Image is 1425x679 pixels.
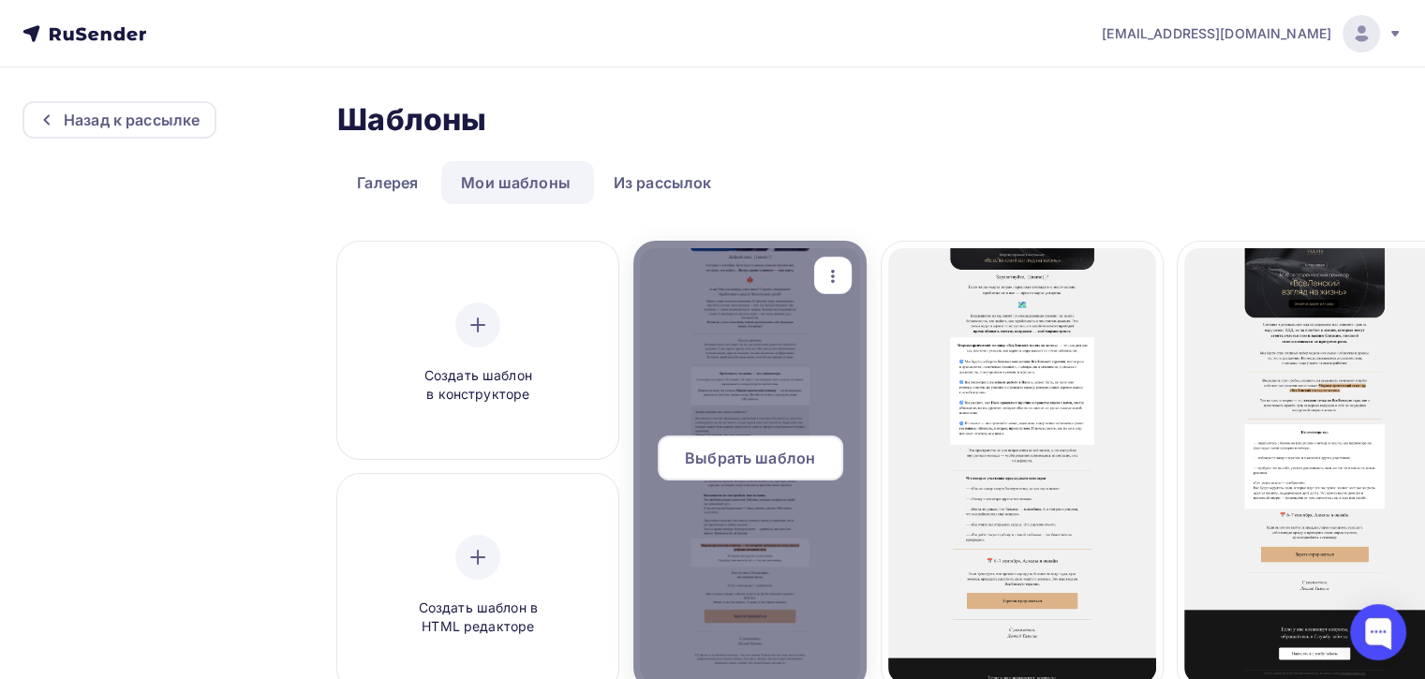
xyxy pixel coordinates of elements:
a: Галерея [337,161,438,204]
a: Мои шаблоны [441,161,590,204]
span: Выбрать шаблон [685,447,815,469]
div: Назад к рассылке [64,109,200,131]
h2: Шаблоны [337,101,486,139]
a: [EMAIL_ADDRESS][DOMAIN_NAME] [1102,15,1403,52]
span: Создать шаблон в HTML редакторе [389,598,567,637]
span: Создать шаблон в конструкторе [389,366,567,405]
span: [EMAIL_ADDRESS][DOMAIN_NAME] [1102,24,1331,43]
a: Из рассылок [594,161,732,204]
